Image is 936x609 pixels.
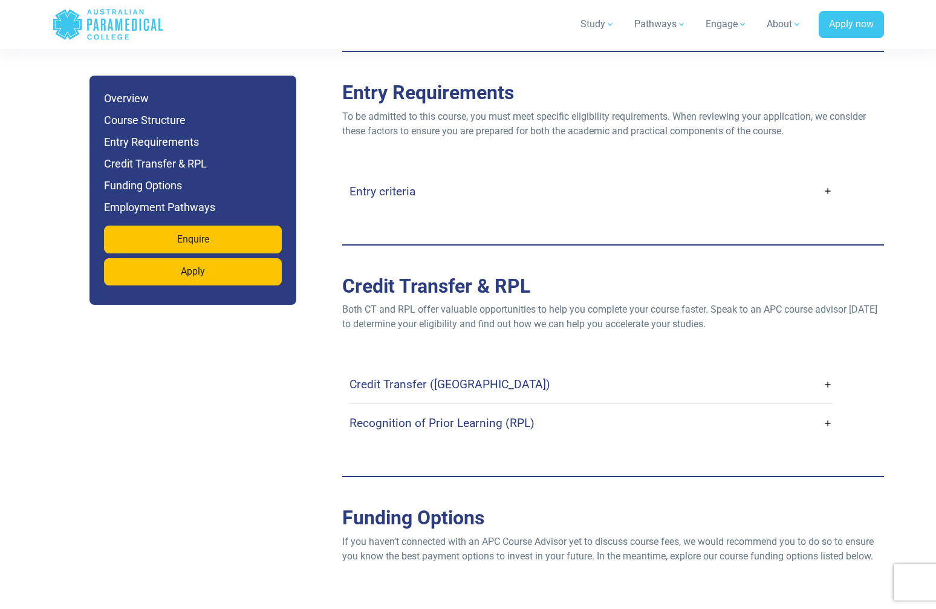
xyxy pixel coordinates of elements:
[698,7,755,41] a: Engage
[349,416,535,430] h4: Recognition of Prior Learning (RPL)
[349,377,550,391] h4: Credit Transfer ([GEOGRAPHIC_DATA])
[819,11,884,39] a: Apply now
[342,302,884,331] p: Both CT and RPL offer valuable opportunities to help you complete your course faster. Speak to an...
[342,275,884,298] h2: Credit Transfer & RPL
[349,370,833,399] a: Credit Transfer ([GEOGRAPHIC_DATA])
[342,109,884,138] p: To be admitted to this course, you must meet specific eligibility requirements. When reviewing yo...
[349,184,415,198] h4: Entry criteria
[342,81,884,104] h2: Entry Requirements
[52,5,164,44] a: Australian Paramedical College
[342,506,884,529] h2: Funding Options
[759,7,809,41] a: About
[349,409,833,437] a: Recognition of Prior Learning (RPL)
[627,7,694,41] a: Pathways
[349,177,833,206] a: Entry criteria
[573,7,622,41] a: Study
[342,535,884,564] p: If you haven’t connected with an APC Course Advisor yet to discuss course fees, we would recommen...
